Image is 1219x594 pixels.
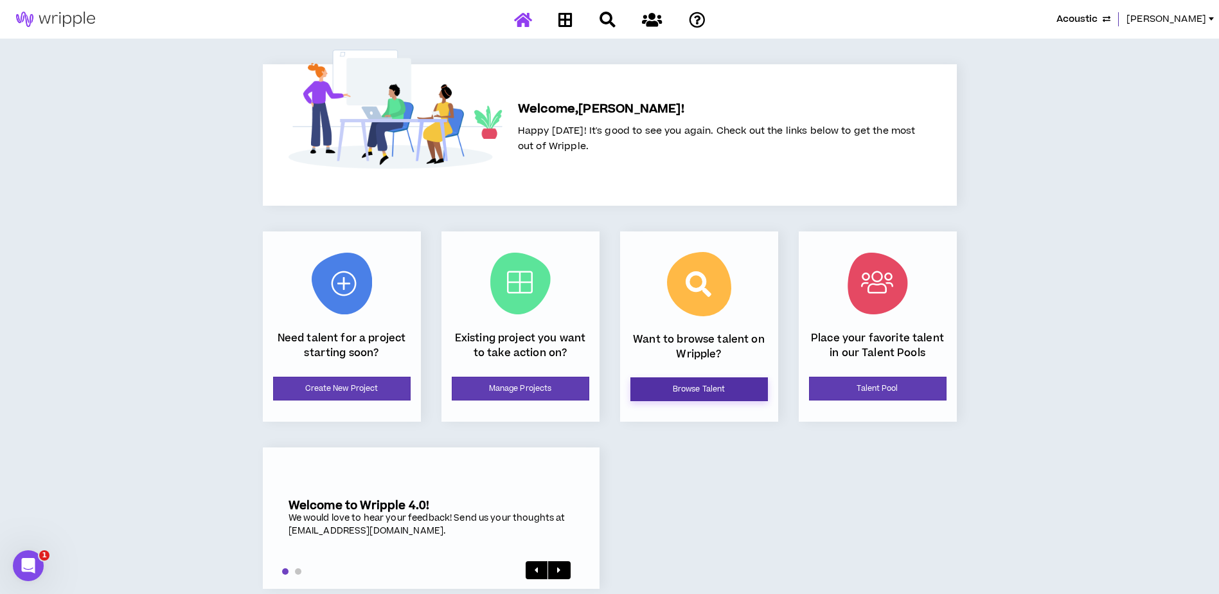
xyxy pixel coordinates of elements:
[452,331,589,360] p: Existing project you want to take action on?
[452,377,589,401] a: Manage Projects
[630,377,768,401] a: Browse Talent
[13,550,44,581] iframe: Intercom live chat
[289,512,574,537] div: We would love to hear your feedback! Send us your thoughts at [EMAIL_ADDRESS][DOMAIN_NAME].
[1126,12,1206,26] span: [PERSON_NAME]
[1056,12,1110,26] button: Acoustic
[490,253,551,314] img: Current Projects
[1056,12,1098,26] span: Acoustic
[809,331,947,360] p: Place your favorite talent in our Talent Pools
[518,124,916,153] span: Happy [DATE]! It's good to see you again. Check out the links below to get the most out of Wripple.
[518,100,916,118] h5: Welcome, [PERSON_NAME] !
[289,499,574,512] h5: Welcome to Wripple 4.0!
[809,377,947,401] a: Talent Pool
[273,377,411,401] a: Create New Project
[312,253,372,314] img: New Project
[848,253,908,314] img: Talent Pool
[273,331,411,360] p: Need talent for a project starting soon?
[630,332,768,361] p: Want to browse talent on Wripple?
[39,550,49,561] span: 1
